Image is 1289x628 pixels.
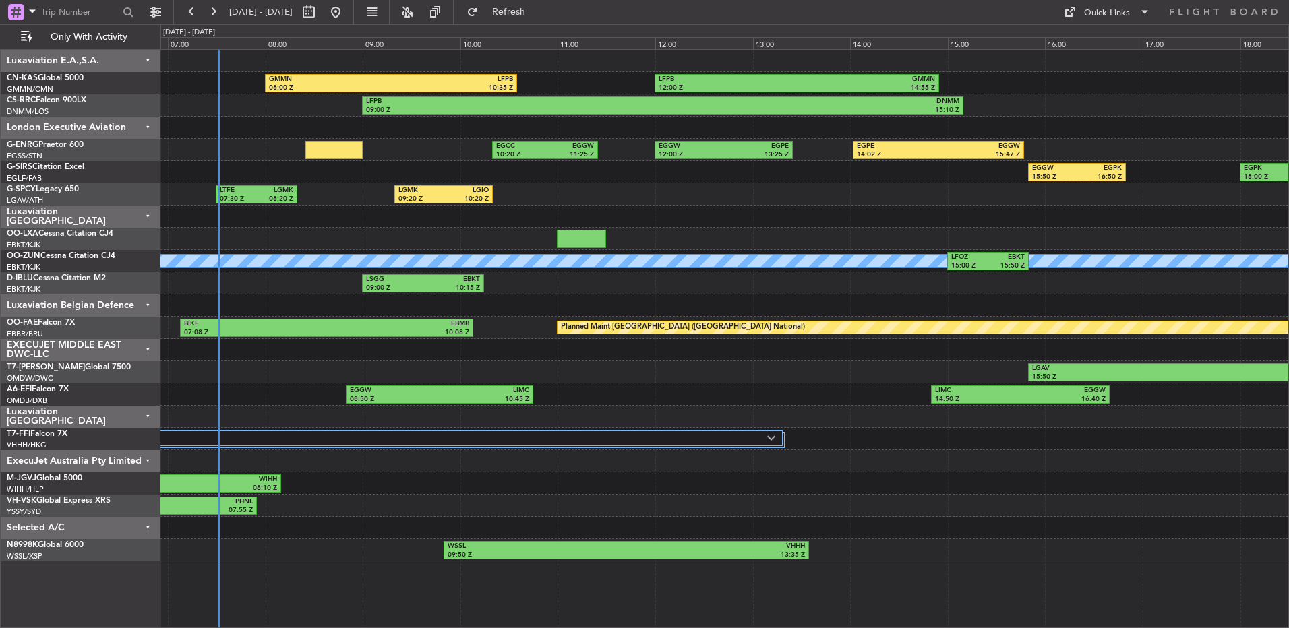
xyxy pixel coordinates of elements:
[266,37,363,49] div: 08:00
[7,329,43,339] a: EBBR/BRU
[626,542,805,551] div: VHHH
[7,230,38,238] span: OO-LXA
[460,37,558,49] div: 10:00
[257,195,293,204] div: 08:20 Z
[7,96,86,104] a: CS-RRCFalcon 900LX
[7,396,47,406] a: OMDB/DXB
[951,253,988,262] div: LFOZ
[951,261,988,271] div: 15:00 Z
[168,37,266,49] div: 07:00
[496,150,545,160] div: 10:20 Z
[7,474,36,482] span: M-JGVJ
[366,106,663,115] div: 09:00 Z
[797,84,935,93] div: 14:55 Z
[7,141,38,149] span: G-ENRG
[7,173,42,183] a: EGLF/FAB
[7,363,131,371] a: T7-[PERSON_NAME]Global 7500
[767,435,775,441] img: arrow-gray.svg
[1143,37,1240,49] div: 17:00
[184,319,326,329] div: BIKF
[857,150,938,160] div: 14:02 Z
[440,386,529,396] div: LIMC
[7,385,69,394] a: A6-EFIFalcon 7X
[163,27,215,38] div: [DATE] - [DATE]
[7,497,36,505] span: VH-VSK
[988,261,1024,271] div: 15:50 Z
[659,142,724,151] div: EGGW
[988,253,1024,262] div: EBKT
[7,274,33,282] span: D-IBLU
[545,150,595,160] div: 11:25 Z
[626,551,805,560] div: 13:35 Z
[7,430,67,438] a: T7-FFIFalcon 7X
[7,319,75,327] a: OO-FAEFalcon 7X
[496,142,545,151] div: EGCC
[7,74,84,82] a: CN-KASGlobal 5000
[857,142,938,151] div: EGPE
[7,163,32,171] span: G-SIRS
[257,186,293,195] div: LGMK
[7,507,41,517] a: YSSY/SYD
[850,37,948,49] div: 14:00
[7,430,30,438] span: T7-FFI
[7,541,84,549] a: N8998KGlobal 6000
[7,262,40,272] a: EBKT/KJK
[366,97,663,106] div: LFPB
[663,106,959,115] div: 15:10 Z
[391,75,513,84] div: LFPB
[444,195,489,204] div: 10:20 Z
[1020,395,1106,404] div: 16:40 Z
[398,186,444,195] div: LGMK
[1045,37,1143,49] div: 16:00
[558,37,655,49] div: 11:00
[7,541,38,549] span: N8998K
[7,240,40,250] a: EBKT/KJK
[448,551,626,560] div: 09:50 Z
[659,84,797,93] div: 12:00 Z
[7,319,38,327] span: OO-FAE
[7,96,36,104] span: CS-RRC
[204,484,278,493] div: 08:10 Z
[7,363,85,371] span: T7-[PERSON_NAME]
[7,484,44,495] a: WIHH/HLP
[724,142,789,151] div: EGPE
[41,2,119,22] input: Trip Number
[1077,172,1122,182] div: 16:50 Z
[561,317,805,338] div: Planned Maint [GEOGRAPHIC_DATA] ([GEOGRAPHIC_DATA] National)
[269,75,391,84] div: GMMN
[460,1,541,23] button: Refresh
[220,195,256,204] div: 07:30 Z
[363,37,460,49] div: 09:00
[753,37,851,49] div: 13:00
[1032,364,1195,373] div: LGAV
[7,151,42,161] a: EGSS/STN
[440,395,529,404] div: 10:45 Z
[448,542,626,551] div: WSSL
[663,97,959,106] div: DNMM
[131,484,204,493] div: 06:35 Z
[1084,7,1130,20] div: Quick Links
[391,84,513,93] div: 10:35 Z
[366,275,423,284] div: LSGG
[1032,373,1195,382] div: 15:50 Z
[659,150,724,160] div: 12:00 Z
[366,284,423,293] div: 09:00 Z
[204,475,278,484] div: WIHH
[423,275,481,284] div: EBKT
[655,37,753,49] div: 12:00
[7,230,113,238] a: OO-LXACessna Citation CJ4
[7,474,82,482] a: M-JGVJGlobal 5000
[229,6,293,18] span: [DATE] - [DATE]
[1020,386,1106,396] div: EGGW
[7,440,47,450] a: VHHH/HKG
[935,386,1021,396] div: LIMC
[398,195,444,204] div: 09:20 Z
[935,395,1021,404] div: 14:50 Z
[350,386,440,396] div: EGGW
[220,186,256,195] div: LTFE
[350,395,440,404] div: 08:50 Z
[797,75,935,84] div: GMMN
[423,284,481,293] div: 10:15 Z
[1032,172,1077,182] div: 15:50 Z
[35,32,142,42] span: Only With Activity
